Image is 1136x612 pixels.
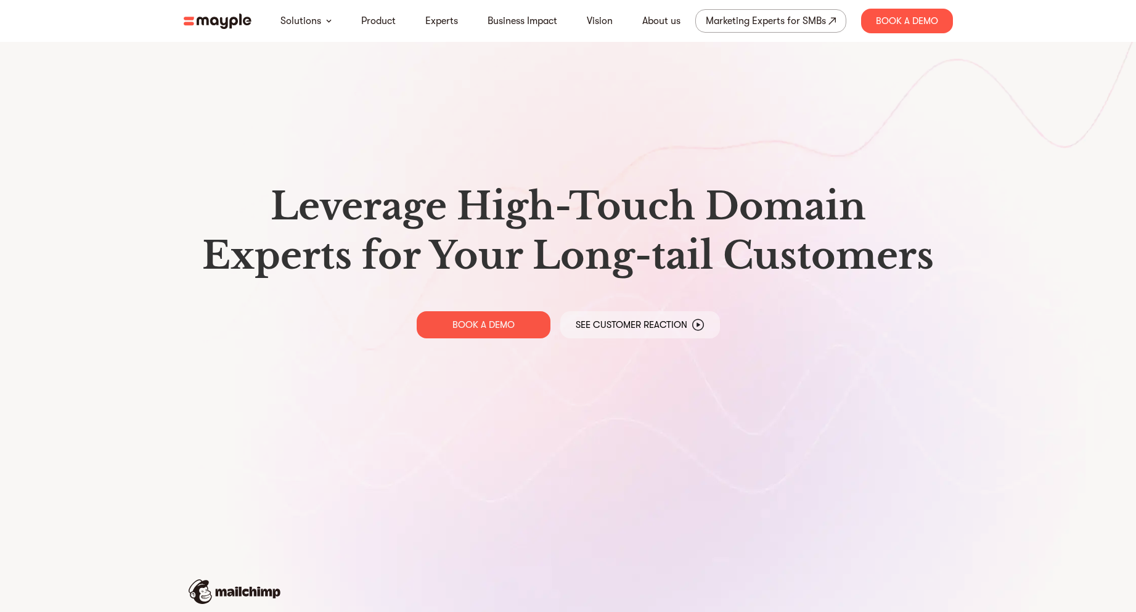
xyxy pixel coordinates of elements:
div: Book A Demo [861,9,953,33]
p: BOOK A DEMO [452,319,515,331]
div: Marketing Experts for SMBs [706,12,826,30]
img: arrow-down [326,19,332,23]
a: Product [361,14,396,28]
img: mailchimp-logo [189,579,280,604]
h1: Leverage High-Touch Domain Experts for Your Long-tail Customers [194,182,943,280]
a: See Customer Reaction [560,311,720,338]
a: Vision [587,14,613,28]
a: Experts [425,14,458,28]
a: About us [642,14,680,28]
a: BOOK A DEMO [417,311,550,338]
img: mayple-logo [184,14,251,29]
a: Business Impact [488,14,557,28]
a: Solutions [280,14,321,28]
p: See Customer Reaction [576,319,687,331]
a: Marketing Experts for SMBs [695,9,846,33]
